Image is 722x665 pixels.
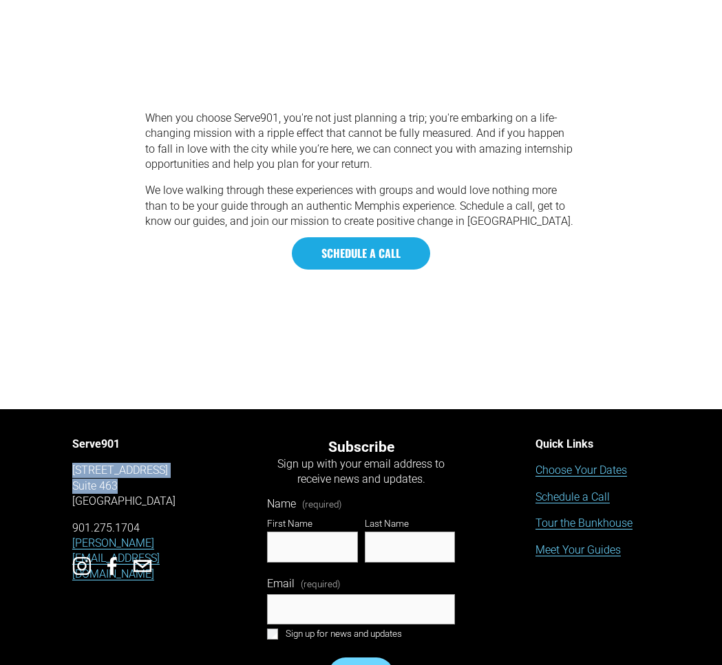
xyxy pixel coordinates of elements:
p: We love walking through these experiences with groups and would love nothing more than to be your... [145,183,577,229]
p: Sign up with your email address to receive news and updates. [267,457,454,488]
span: Sign up for news and updates [286,627,402,640]
a: Facebook [103,556,122,576]
strong: Subscribe [328,438,394,455]
a: Instagram [72,556,92,576]
a: Schedule a Call [535,490,610,505]
p: [STREET_ADDRESS] Suite 463 [GEOGRAPHIC_DATA] [72,463,211,509]
a: Meet Your Guides [535,543,621,558]
span: Email [267,576,295,591]
a: Choose Your Dates [535,463,627,478]
input: Sign up for news and updates [267,629,278,640]
a: Tour the Bunkhouse [535,516,633,531]
a: jeff@serve901.org [133,556,152,576]
p: 901.275.1704 [72,521,211,582]
a: SCHEDULE A CALL [292,237,431,270]
strong: Quick Links [535,437,593,450]
span: Name [267,497,296,512]
span: (required) [302,500,341,509]
div: Last Name [365,517,455,532]
p: When you choose Serve901, you're not just planning a trip; you're embarking on a life-changing mi... [145,111,577,173]
div: First Name [267,517,357,532]
strong: Serve901 [72,437,120,450]
span: (required) [301,578,340,591]
a: [PERSON_NAME][EMAIL_ADDRESS][DOMAIN_NAME] [72,536,211,582]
